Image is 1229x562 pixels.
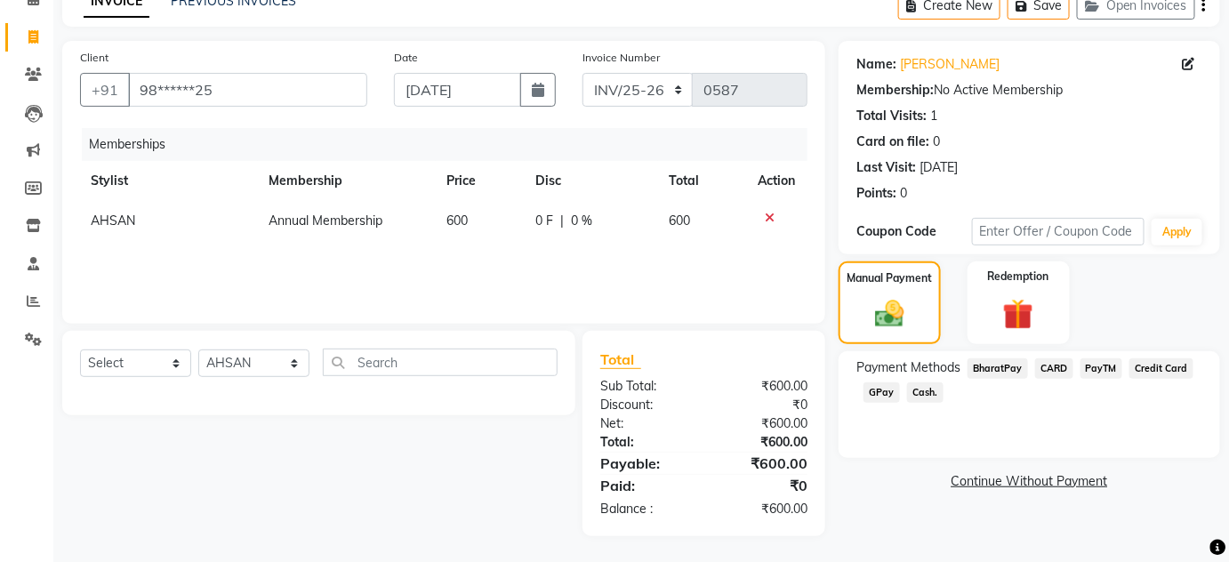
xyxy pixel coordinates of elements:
[587,396,704,414] div: Discount:
[856,222,972,241] div: Coupon Code
[1080,358,1123,379] span: PayTM
[323,349,558,376] input: Search
[571,212,592,230] span: 0 %
[856,107,927,125] div: Total Visits:
[856,55,896,74] div: Name:
[582,50,660,66] label: Invoice Number
[703,475,821,496] div: ₹0
[856,81,1202,100] div: No Active Membership
[703,396,821,414] div: ₹0
[864,382,900,403] span: GPay
[600,350,641,369] span: Total
[80,50,108,66] label: Client
[856,81,934,100] div: Membership:
[269,213,382,229] span: Annual Membership
[703,500,821,518] div: ₹600.00
[847,270,932,286] label: Manual Payment
[900,55,1000,74] a: [PERSON_NAME]
[658,161,747,201] th: Total
[80,161,258,201] th: Stylist
[930,107,937,125] div: 1
[920,158,958,177] div: [DATE]
[856,158,916,177] div: Last Visit:
[525,161,658,201] th: Disc
[80,73,130,107] button: +91
[436,161,525,201] th: Price
[587,500,704,518] div: Balance :
[91,213,135,229] span: AHSAN
[856,132,929,151] div: Card on file:
[560,212,564,230] span: |
[587,414,704,433] div: Net:
[258,161,436,201] th: Membership
[856,358,960,377] span: Payment Methods
[587,377,704,396] div: Sub Total:
[1152,219,1202,245] button: Apply
[866,297,913,331] img: _cash.svg
[703,414,821,433] div: ₹600.00
[856,184,896,203] div: Points:
[968,358,1028,379] span: BharatPay
[587,453,704,474] div: Payable:
[535,212,553,230] span: 0 F
[587,433,704,452] div: Total:
[394,50,418,66] label: Date
[907,382,944,403] span: Cash.
[703,377,821,396] div: ₹600.00
[128,73,367,107] input: Search by Name/Mobile/Email/Code
[972,218,1145,245] input: Enter Offer / Coupon Code
[747,161,807,201] th: Action
[900,184,907,203] div: 0
[842,472,1217,491] a: Continue Without Payment
[82,128,821,161] div: Memberships
[703,453,821,474] div: ₹600.00
[933,132,940,151] div: 0
[988,269,1049,285] label: Redemption
[669,213,690,229] span: 600
[446,213,468,229] span: 600
[993,295,1043,333] img: _gift.svg
[1035,358,1073,379] span: CARD
[703,433,821,452] div: ₹600.00
[1129,358,1193,379] span: Credit Card
[587,475,704,496] div: Paid:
